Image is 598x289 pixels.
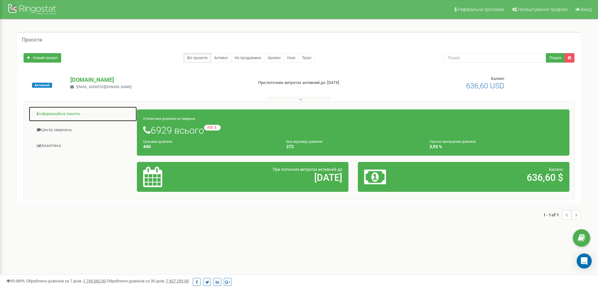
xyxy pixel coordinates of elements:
h4: 272 [286,144,420,149]
span: Оброблено дзвінків за 7 днів : [26,279,106,283]
h4: 440 [143,144,277,149]
span: Активний [32,83,52,88]
small: Цільових дзвінків [143,140,172,144]
span: При поточних витратах активний до [273,167,342,172]
span: Налаштування профілю [518,7,568,12]
h4: 3,93 % [429,144,563,149]
a: Не продовжені [231,53,265,63]
div: Open Intercom Messenger [577,253,592,269]
span: 1 - 1 of 1 [543,210,562,220]
h2: [DATE] [213,172,342,183]
span: Баланс [491,76,504,81]
small: Статистика дзвінків за тиждень [143,117,195,121]
h1: 6929 всього [143,125,563,136]
u: 1 745 662,00 [83,279,106,283]
a: Інформаційна панель [29,106,137,122]
h2: 636,60 $ [434,172,563,183]
h5: Проєкти [22,37,42,43]
span: [EMAIL_ADDRESS][DOMAIN_NAME] [76,85,132,89]
p: При поточних витратах активний до: [DATE] [258,80,389,86]
a: Аналiтика [29,138,137,153]
span: Вихід [581,7,592,12]
a: Архівні [264,53,284,63]
a: Всі проєкти [184,53,211,63]
span: 636,60 USD [466,81,504,90]
u: 7 427 293,00 [166,279,189,283]
button: Пошук [546,53,565,63]
a: Тріал [299,53,315,63]
input: Пошук [444,53,546,63]
span: Реферальна програма [458,7,504,12]
span: 99,989% [6,279,25,283]
small: -723 [204,125,221,131]
span: Баланс [549,167,563,172]
a: Активні [211,53,231,63]
span: Оброблено дзвінків за 30 днів : [107,279,189,283]
a: Новий проєкт [24,53,61,63]
a: Нові [284,53,299,63]
nav: ... [543,204,581,226]
a: Центр звернень [29,122,137,138]
small: Частка пропущених дзвінків [429,140,476,144]
small: Без відповіді дзвінків [286,140,322,144]
p: [DOMAIN_NAME] [70,76,248,84]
